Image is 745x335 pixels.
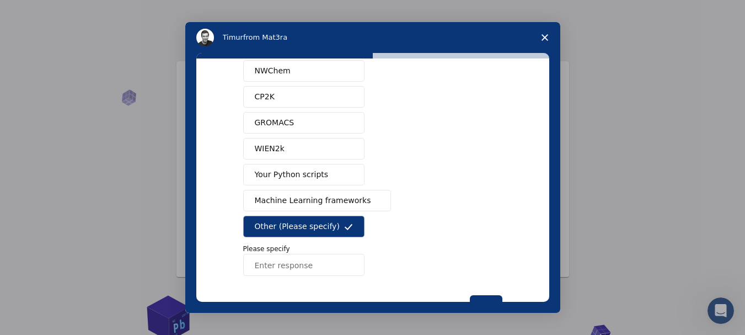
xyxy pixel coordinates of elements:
[243,190,392,211] button: Machine Learning frameworks
[243,164,365,185] button: Your Python scripts
[470,295,502,314] button: Next
[255,65,291,77] span: NWChem
[243,254,365,276] input: Enter response
[243,244,502,254] p: Please specify
[529,22,560,53] span: Close survey
[255,195,371,206] span: Machine Learning frameworks
[255,117,294,129] span: GROMACS
[243,216,365,237] button: Other (Please specify)
[255,221,340,232] span: Other (Please specify)
[255,143,285,155] span: WIEN2k
[243,60,365,82] button: NWChem
[243,33,287,41] span: from Mat3ra
[19,8,73,18] span: Támogatás
[196,29,214,46] img: Profile image for Timur
[243,112,365,134] button: GROMACS
[243,138,365,159] button: WIEN2k
[223,33,243,41] span: Timur
[255,169,329,180] span: Your Python scripts
[243,86,365,108] button: CP2K
[255,91,275,103] span: CP2K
